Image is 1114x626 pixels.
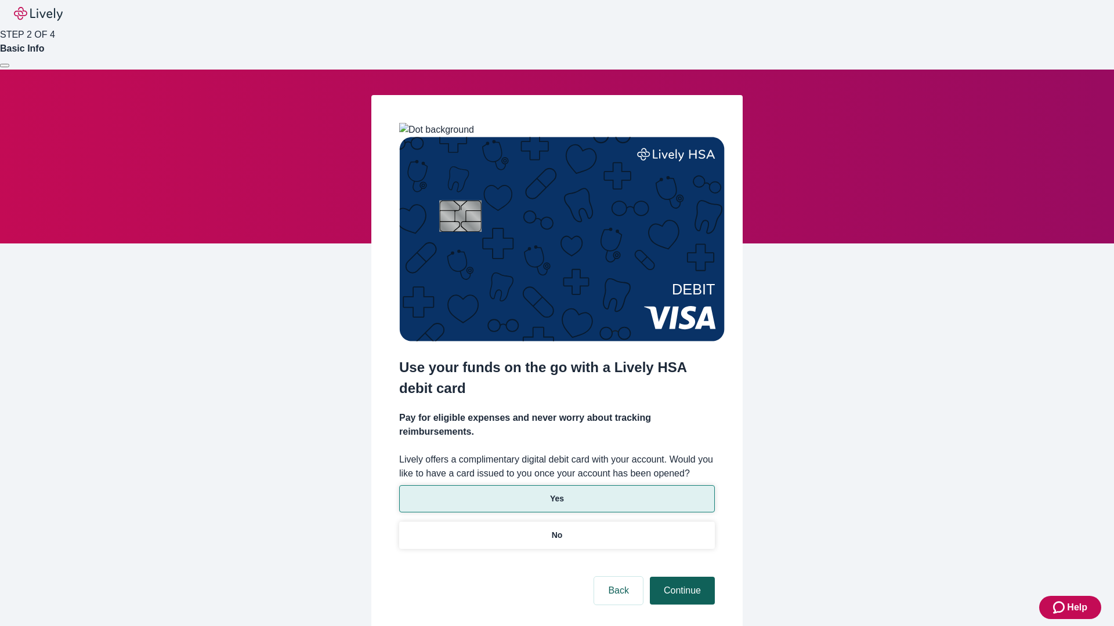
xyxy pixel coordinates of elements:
[399,137,725,341] img: Debit card
[399,453,715,481] label: Lively offers a complimentary digital debit card with your account. Would you like to have a card...
[399,485,715,512] button: Yes
[594,577,643,605] button: Back
[399,522,715,549] button: No
[399,411,715,439] h4: Pay for eligible expenses and never worry about tracking reimbursements.
[1039,596,1101,619] button: Zendesk support iconHelp
[399,357,715,399] h2: Use your funds on the go with a Lively HSA debit card
[14,7,63,21] img: Lively
[552,529,563,541] p: No
[1067,600,1087,614] span: Help
[399,123,474,137] img: Dot background
[1053,600,1067,614] svg: Zendesk support icon
[550,493,564,505] p: Yes
[650,577,715,605] button: Continue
